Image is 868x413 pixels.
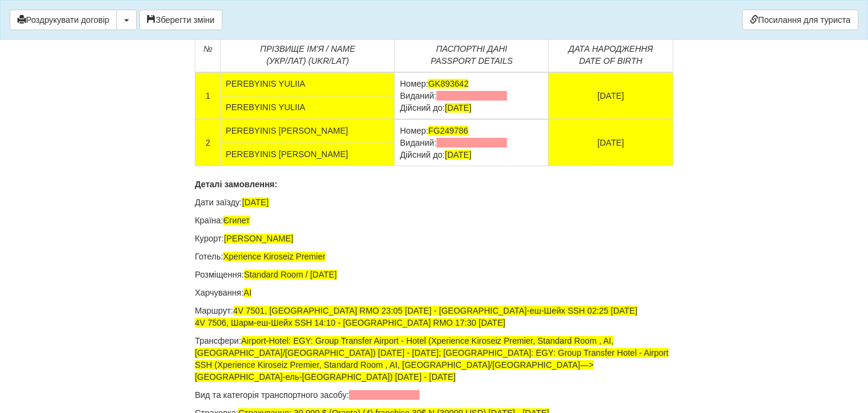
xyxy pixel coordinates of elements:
[445,150,471,160] span: [DATE]
[195,179,277,189] b: Деталі замовлення:
[221,96,395,119] td: PEREBYINIS YULIIA
[195,214,673,226] p: Країна:
[395,119,549,166] td: Номер: Виданий: Дійсний до:
[428,126,468,135] span: FG249786
[195,196,673,208] p: Дати заїзду:
[10,10,117,30] button: Роздрукувати договір
[195,389,673,401] p: Вид та категорія транспортного засобу:
[195,269,673,281] p: Розміщення:
[221,38,395,73] td: ПРІЗВИЩЕ ІМ’Я / NAME (УКР/ЛАТ) (UKR/LAT)
[445,103,471,113] span: [DATE]
[428,79,468,88] span: GK893642
[139,10,222,30] button: Зберегти зміни
[195,335,673,383] p: Трансфери:
[195,72,221,119] td: 1
[195,306,637,328] span: 4V 7501, [GEOGRAPHIC_DATA] RMO 23:05 [DATE] - [GEOGRAPHIC_DATA]-еш-Шейх SSH 02:25 [DATE] 4V 7506,...
[223,216,250,225] span: Єгипет
[395,72,549,119] td: Номер: Виданий: Дійсний до:
[195,232,673,244] p: Курорт:
[195,305,673,329] p: Маршрут:
[244,288,251,297] span: AI
[224,234,294,243] span: [PERSON_NAME]
[221,119,395,143] td: PEREBYINIS [PERSON_NAME]
[195,287,673,299] p: Харчування:
[742,10,858,30] a: Посилання для туриста
[549,38,673,73] td: ДАТА НАPОДЖЕННЯ DATE OF BIRTH
[549,119,673,166] td: [DATE]
[395,38,549,73] td: ПАСПОРТНІ ДАНІ PASSPORT DETAILS
[195,38,221,73] td: №
[221,72,395,96] td: PEREBYINIS YULIIA
[223,252,325,261] span: Xperience Kiroseiz Premier
[549,72,673,119] td: [DATE]
[195,336,668,382] span: Airport-Hotel: EGY: Group Transfer Airport - Hotel (Xperience Kiroseiz Premier, Standard Room , A...
[195,119,221,166] td: 2
[221,143,395,166] td: PEREBYINIS [PERSON_NAME]
[244,270,337,279] span: Standard Room / [DATE]
[242,197,269,207] span: [DATE]
[195,250,673,262] p: Готель:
